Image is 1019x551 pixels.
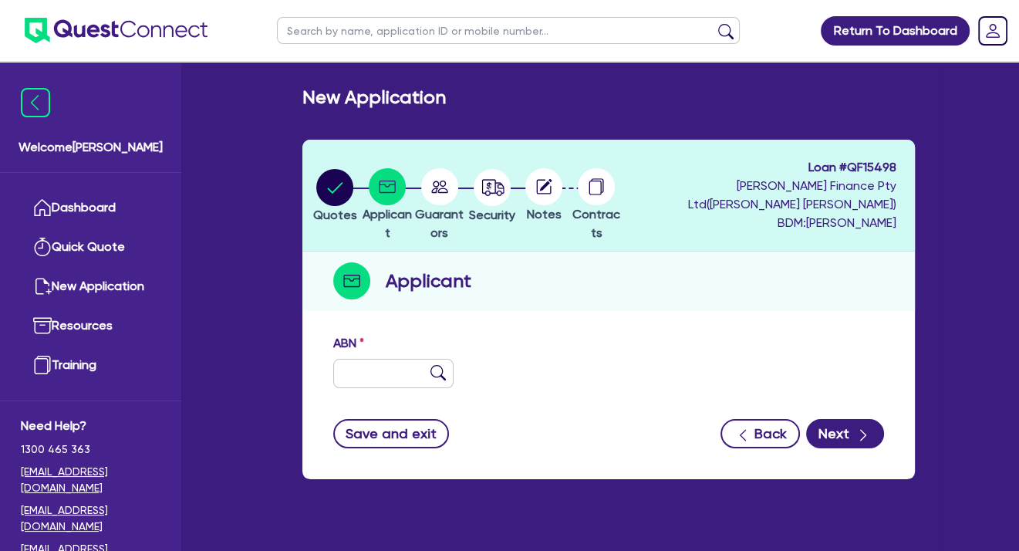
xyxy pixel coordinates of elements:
span: Welcome [PERSON_NAME] [19,138,163,157]
h2: New Application [302,86,446,109]
span: Guarantors [415,207,464,240]
a: Training [21,346,160,385]
img: new-application [33,277,52,296]
label: ABN [333,334,364,353]
input: Search by name, application ID or mobile number... [277,17,740,44]
a: Resources [21,306,160,346]
span: 1300 465 363 [21,441,160,458]
span: Contracts [572,207,620,240]
span: Loan # QF15498 [626,158,896,177]
img: step-icon [333,262,370,299]
a: [EMAIL_ADDRESS][DOMAIN_NAME] [21,464,160,496]
span: BDM: [PERSON_NAME] [626,214,896,232]
button: Next [806,419,884,448]
img: abn-lookup icon [430,365,446,380]
span: [PERSON_NAME] Finance Pty Ltd ( [PERSON_NAME] [PERSON_NAME] ) [688,178,896,211]
a: Dashboard [21,188,160,228]
button: Save and exit [333,419,450,448]
a: Return To Dashboard [821,16,970,46]
span: Applicant [363,207,412,240]
a: Dropdown toggle [973,11,1013,51]
h2: Applicant [386,267,471,295]
span: Notes [527,207,562,221]
button: Security [468,168,516,225]
a: Quick Quote [21,228,160,267]
span: Quotes [313,208,357,222]
span: Need Help? [21,417,160,435]
span: Security [469,208,515,222]
img: resources [33,316,52,335]
img: icon-menu-close [21,88,50,117]
a: New Application [21,267,160,306]
img: quest-connect-logo-blue [25,18,208,43]
button: Quotes [312,168,358,225]
img: training [33,356,52,374]
button: Back [720,419,800,448]
a: [EMAIL_ADDRESS][DOMAIN_NAME] [21,502,160,535]
img: quick-quote [33,238,52,256]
